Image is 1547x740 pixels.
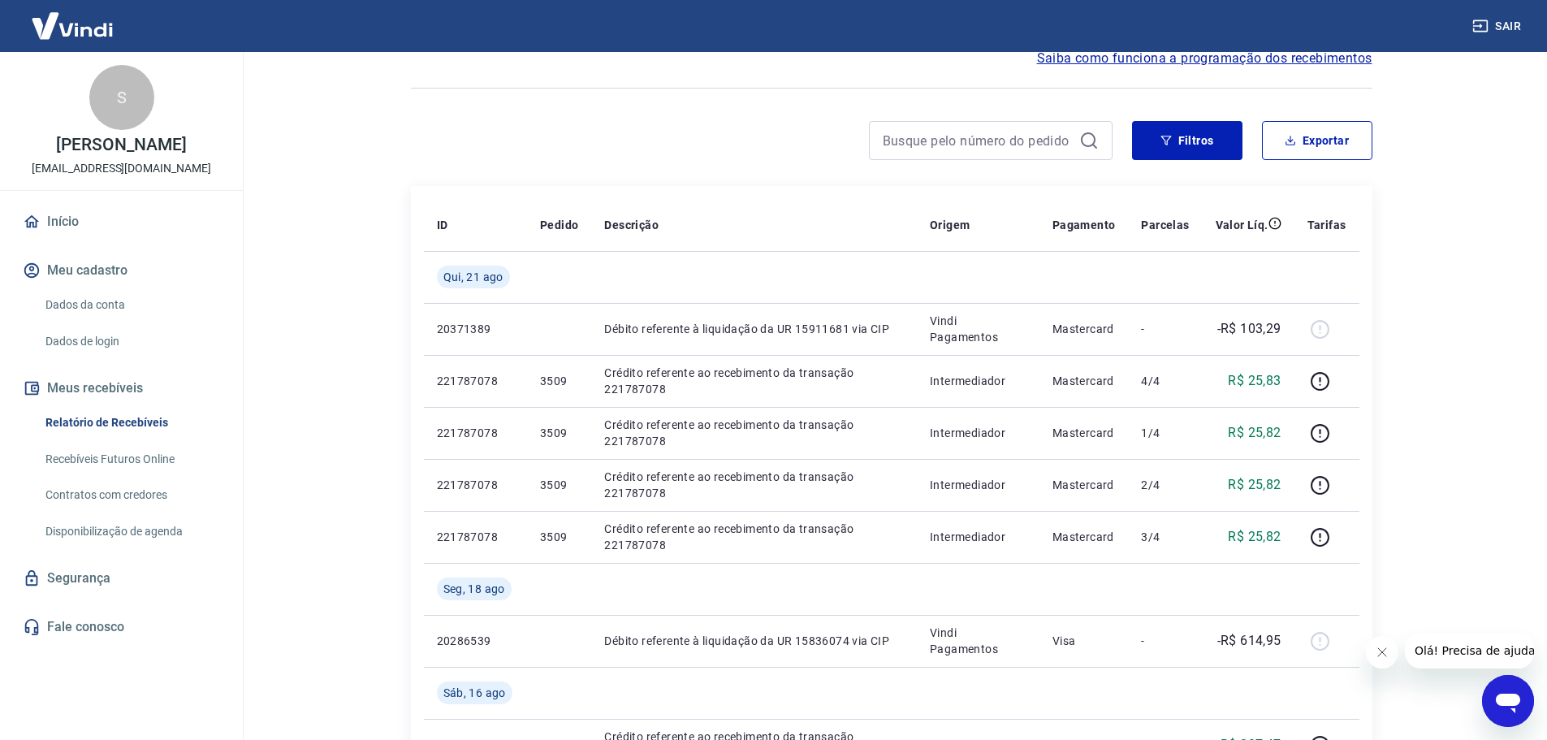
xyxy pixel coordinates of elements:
[19,609,223,645] a: Fale conosco
[604,417,904,449] p: Crédito referente ao recebimento da transação 221787078
[437,373,514,389] p: 221787078
[1228,423,1281,443] p: R$ 25,82
[39,478,223,512] a: Contratos com credores
[930,477,1026,493] p: Intermediador
[39,515,223,548] a: Disponibilização de agenda
[437,321,514,337] p: 20371389
[1307,217,1346,233] p: Tarifas
[1482,675,1534,727] iframe: Botão para abrir a janela de mensagens
[443,269,503,285] span: Qui, 21 ago
[1228,527,1281,547] p: R$ 25,82
[604,217,659,233] p: Descrição
[19,370,223,406] button: Meus recebíveis
[1469,11,1528,41] button: Sair
[19,253,223,288] button: Meu cadastro
[1132,121,1242,160] button: Filtros
[1052,633,1116,649] p: Visa
[604,321,904,337] p: Débito referente à liquidação da UR 15911681 via CIP
[32,160,211,177] p: [EMAIL_ADDRESS][DOMAIN_NAME]
[437,425,514,441] p: 221787078
[1037,49,1372,68] a: Saiba como funciona a programação dos recebimentos
[39,325,223,358] a: Dados de login
[437,529,514,545] p: 221787078
[19,560,223,596] a: Segurança
[540,217,578,233] p: Pedido
[1052,321,1116,337] p: Mastercard
[1141,529,1189,545] p: 3/4
[1141,373,1189,389] p: 4/4
[56,136,186,154] p: [PERSON_NAME]
[19,1,125,50] img: Vindi
[930,217,970,233] p: Origem
[437,217,448,233] p: ID
[1217,319,1281,339] p: -R$ 103,29
[89,65,154,130] div: S
[1052,425,1116,441] p: Mastercard
[1141,633,1189,649] p: -
[10,11,136,24] span: Olá! Precisa de ajuda?
[39,406,223,439] a: Relatório de Recebíveis
[540,529,578,545] p: 3509
[930,313,1026,345] p: Vindi Pagamentos
[19,204,223,240] a: Início
[1141,425,1189,441] p: 1/4
[540,425,578,441] p: 3509
[604,521,904,553] p: Crédito referente ao recebimento da transação 221787078
[1216,217,1268,233] p: Valor Líq.
[1262,121,1372,160] button: Exportar
[1052,529,1116,545] p: Mastercard
[39,443,223,476] a: Recebíveis Futuros Online
[930,425,1026,441] p: Intermediador
[1052,217,1116,233] p: Pagamento
[930,529,1026,545] p: Intermediador
[437,633,514,649] p: 20286539
[39,288,223,322] a: Dados da conta
[883,128,1073,153] input: Busque pelo número do pedido
[1217,631,1281,651] p: -R$ 614,95
[437,477,514,493] p: 221787078
[930,625,1026,657] p: Vindi Pagamentos
[1366,636,1398,669] iframe: Fechar mensagem
[540,477,578,493] p: 3509
[930,373,1026,389] p: Intermediador
[1052,373,1116,389] p: Mastercard
[540,373,578,389] p: 3509
[604,633,904,649] p: Débito referente à liquidação da UR 15836074 via CIP
[1141,321,1189,337] p: -
[1228,371,1281,391] p: R$ 25,83
[443,581,505,597] span: Seg, 18 ago
[443,685,506,701] span: Sáb, 16 ago
[1141,217,1189,233] p: Parcelas
[1141,477,1189,493] p: 2/4
[1228,475,1281,495] p: R$ 25,82
[1052,477,1116,493] p: Mastercard
[604,469,904,501] p: Crédito referente ao recebimento da transação 221787078
[1405,633,1534,669] iframe: Mensagem da empresa
[604,365,904,397] p: Crédito referente ao recebimento da transação 221787078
